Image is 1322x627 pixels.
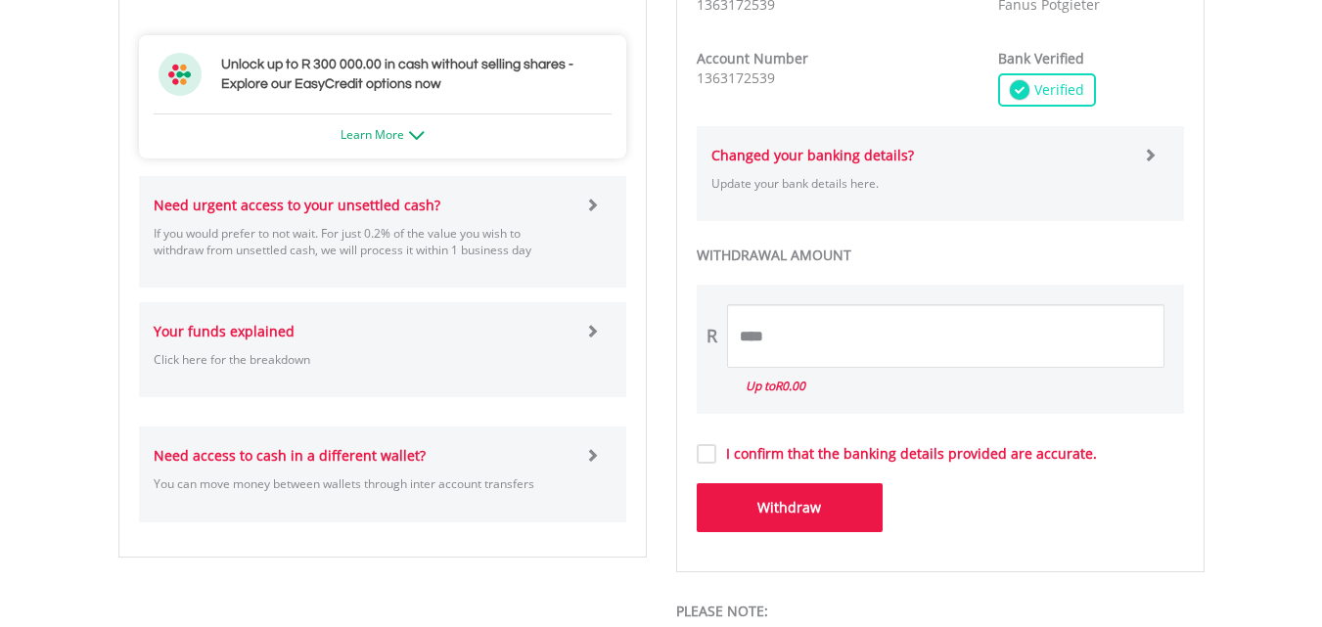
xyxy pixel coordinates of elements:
a: Need access to cash in a different wallet? You can move money between wallets through inter accou... [154,426,612,521]
p: Click here for the breakdown [154,351,571,368]
span: 1363172539 [697,68,775,87]
strong: Account Number [697,49,808,67]
strong: Changed your banking details? [711,146,914,164]
span: R0.00 [775,378,805,394]
p: If you would prefer to not wait. For just 0.2% of the value you wish to withdraw from unsettled c... [154,225,571,258]
div: PLEASE NOTE: [676,602,1205,621]
label: WITHDRAWAL AMOUNT [697,246,1184,265]
p: You can move money between wallets through inter account transfers [154,475,571,492]
span: Verified [1029,80,1084,100]
img: ec-flower.svg [159,53,202,96]
i: Up to [746,378,805,394]
strong: Your funds explained [154,322,295,340]
button: Withdraw [697,483,883,532]
strong: Bank Verified [998,49,1084,67]
label: I confirm that the banking details provided are accurate. [716,444,1097,464]
strong: Need urgent access to your unsettled cash? [154,196,440,214]
p: Update your bank details here. [711,175,1129,192]
div: R [707,324,717,349]
h3: Unlock up to R 300 000.00 in cash without selling shares - Explore our EasyCredit options now [221,55,607,94]
strong: Need access to cash in a different wallet? [154,446,426,465]
a: Learn More [341,126,425,143]
img: ec-arrow-down.png [409,131,425,140]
